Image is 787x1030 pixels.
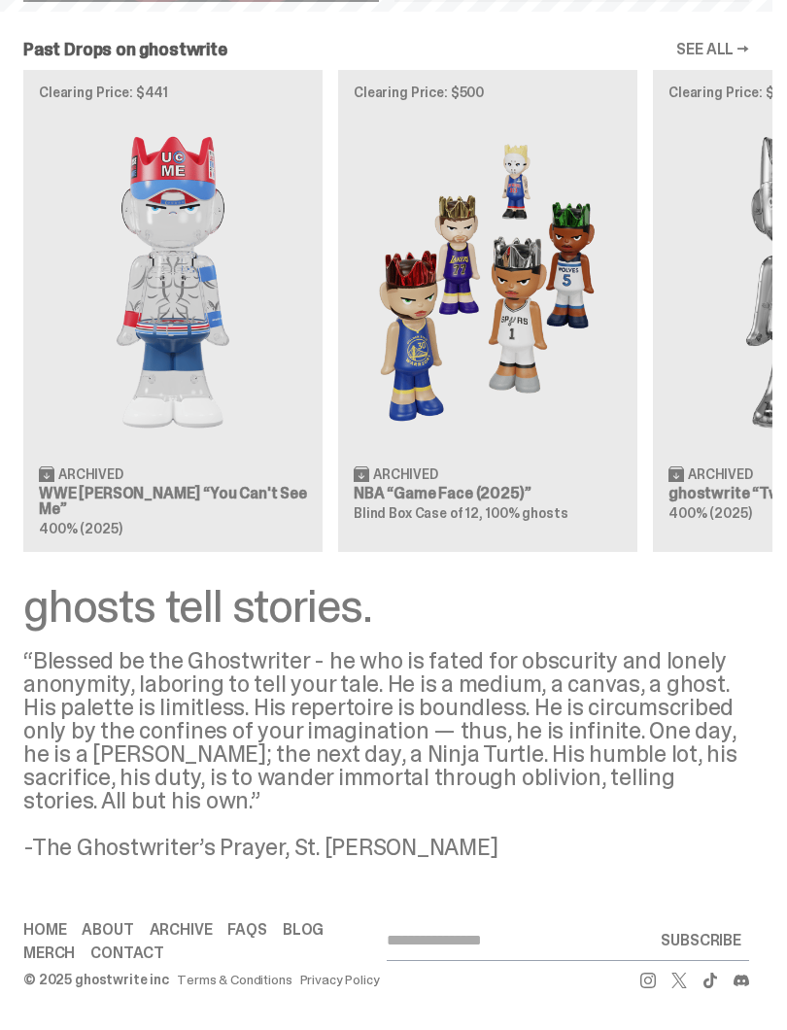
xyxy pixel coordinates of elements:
[373,470,438,484] span: Archived
[688,470,753,484] span: Archived
[354,88,622,102] p: Clearing Price: $500
[23,73,323,555] a: Clearing Price: $441 You Can't See Me Archived
[227,925,266,941] a: FAQs
[23,44,227,61] h2: Past Drops on ghostwrite
[354,118,622,453] img: Game Face (2025)
[39,523,121,540] span: 400% (2025)
[300,976,380,989] a: Privacy Policy
[23,948,75,964] a: Merch
[338,73,637,555] a: Clearing Price: $500 Game Face (2025) Archived
[354,507,567,525] span: Blind Box Case of 12, 100% ghosts
[668,507,751,525] span: 400% (2025)
[283,925,324,941] a: Blog
[354,489,622,504] h3: NBA “Game Face (2025)”
[676,45,749,60] a: SEE ALL →
[653,924,749,963] button: SUBSCRIBE
[177,976,291,989] a: Terms & Conditions
[39,118,307,453] img: You Can't See Me
[90,948,164,964] a: Contact
[58,470,123,484] span: Archived
[39,88,307,102] p: Clearing Price: $441
[23,652,749,862] div: “Blessed be the Ghostwriter - he who is fated for obscurity and lonely anonymity, laboring to tel...
[82,925,133,941] a: About
[23,925,66,941] a: Home
[23,586,749,633] div: ghosts tell stories.
[39,489,307,520] h3: WWE [PERSON_NAME] “You Can't See Me”
[23,976,169,989] div: © 2025 ghostwrite inc
[150,925,213,941] a: Archive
